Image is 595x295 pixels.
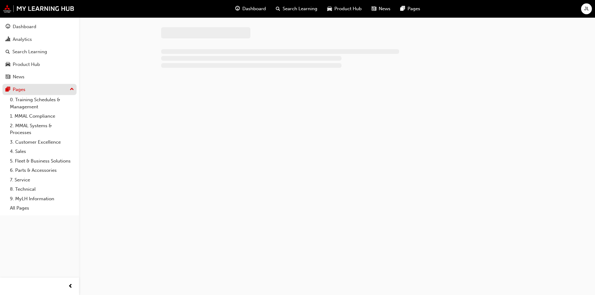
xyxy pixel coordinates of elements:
[13,61,40,68] div: Product Hub
[276,5,280,13] span: search-icon
[7,203,77,213] a: All Pages
[6,62,10,67] span: car-icon
[7,147,77,156] a: 4. Sales
[7,184,77,194] a: 8. Technical
[6,87,10,93] span: pages-icon
[327,5,332,13] span: car-icon
[2,21,77,33] a: Dashboard
[2,20,77,84] button: DashboardAnalyticsSearch LearningProduct HubNews
[2,84,77,95] button: Pages
[13,23,36,30] div: Dashboard
[2,46,77,58] a: Search Learning
[6,49,10,55] span: search-icon
[271,2,322,15] a: search-iconSearch Learning
[70,85,74,93] span: up-icon
[13,36,32,43] div: Analytics
[2,59,77,70] a: Product Hub
[2,34,77,45] a: Analytics
[408,5,420,12] span: Pages
[12,48,47,55] div: Search Learning
[372,5,376,13] span: news-icon
[7,137,77,147] a: 3. Customer Excellence
[7,194,77,204] a: 9. MyLH Information
[6,74,10,80] span: news-icon
[581,3,592,14] button: JL
[379,5,390,12] span: News
[7,156,77,166] a: 5. Fleet & Business Solutions
[584,5,589,12] span: JL
[235,5,240,13] span: guage-icon
[7,95,77,111] a: 0. Training Schedules & Management
[3,5,74,13] img: mmal
[395,2,425,15] a: pages-iconPages
[400,5,405,13] span: pages-icon
[13,86,25,93] div: Pages
[322,2,367,15] a: car-iconProduct Hub
[283,5,317,12] span: Search Learning
[230,2,271,15] a: guage-iconDashboard
[13,73,24,80] div: News
[334,5,362,12] span: Product Hub
[7,166,77,175] a: 6. Parts & Accessories
[68,283,73,290] span: prev-icon
[7,121,77,137] a: 2. MMAL Systems & Processes
[6,24,10,30] span: guage-icon
[7,175,77,185] a: 7. Service
[367,2,395,15] a: news-iconNews
[7,111,77,121] a: 1. MMAL Compliance
[2,71,77,83] a: News
[242,5,266,12] span: Dashboard
[6,37,10,42] span: chart-icon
